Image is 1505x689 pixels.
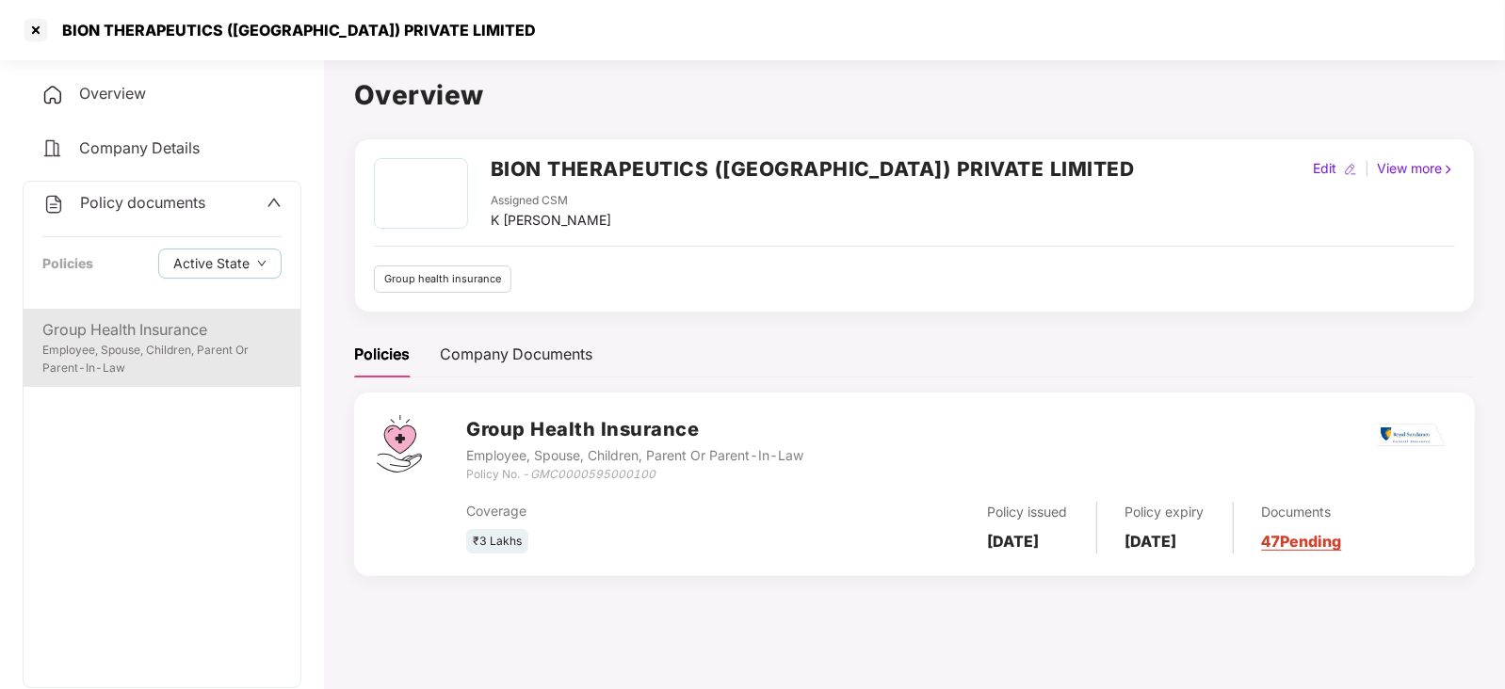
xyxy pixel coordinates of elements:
[466,501,795,521] div: Coverage
[1361,158,1373,179] div: |
[988,532,1040,551] b: [DATE]
[440,343,592,366] div: Company Documents
[1378,424,1446,447] img: rsi.png
[354,74,1475,116] h1: Overview
[466,529,528,554] div: ₹3 Lakhs
[1373,158,1459,179] div: View more
[530,467,655,481] i: GMC0000595000100
[173,253,250,274] span: Active State
[1262,502,1342,522] div: Documents
[42,318,282,342] div: Group Health Insurance
[41,84,64,106] img: svg+xml;base64,PHN2ZyB4bWxucz0iaHR0cDovL3d3dy53My5vcmcvMjAwMC9zdmciIHdpZHRoPSIyNCIgaGVpZ2h0PSIyNC...
[1344,163,1357,176] img: editIcon
[491,153,1135,184] h2: BION THERAPEUTICS ([GEOGRAPHIC_DATA]) PRIVATE LIMITED
[1309,158,1340,179] div: Edit
[377,415,422,473] img: svg+xml;base64,PHN2ZyB4bWxucz0iaHR0cDovL3d3dy53My5vcmcvMjAwMC9zdmciIHdpZHRoPSI0Ny43MTQiIGhlaWdodD...
[988,502,1068,522] div: Policy issued
[42,342,282,377] div: Employee, Spouse, Children, Parent Or Parent-In-Law
[491,210,611,231] div: K [PERSON_NAME]
[257,259,267,269] span: down
[466,466,803,484] div: Policy No. -
[1125,532,1177,551] b: [DATE]
[466,415,803,444] h3: Group Health Insurance
[1442,163,1455,176] img: rightIcon
[158,248,282,279] button: Active Statedown
[41,137,64,160] img: svg+xml;base64,PHN2ZyB4bWxucz0iaHR0cDovL3d3dy53My5vcmcvMjAwMC9zdmciIHdpZHRoPSIyNCIgaGVpZ2h0PSIyNC...
[354,343,410,366] div: Policies
[1262,532,1342,551] a: 47 Pending
[1125,502,1205,522] div: Policy expiry
[466,445,803,466] div: Employee, Spouse, Children, Parent Or Parent-In-Law
[80,193,205,212] span: Policy documents
[79,84,146,103] span: Overview
[374,265,511,293] div: Group health insurance
[267,195,282,210] span: up
[79,138,200,157] span: Company Details
[491,192,611,210] div: Assigned CSM
[42,193,65,216] img: svg+xml;base64,PHN2ZyB4bWxucz0iaHR0cDovL3d3dy53My5vcmcvMjAwMC9zdmciIHdpZHRoPSIyNCIgaGVpZ2h0PSIyNC...
[42,253,93,274] div: Policies
[51,21,536,40] div: BION THERAPEUTICS ([GEOGRAPHIC_DATA]) PRIVATE LIMITED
